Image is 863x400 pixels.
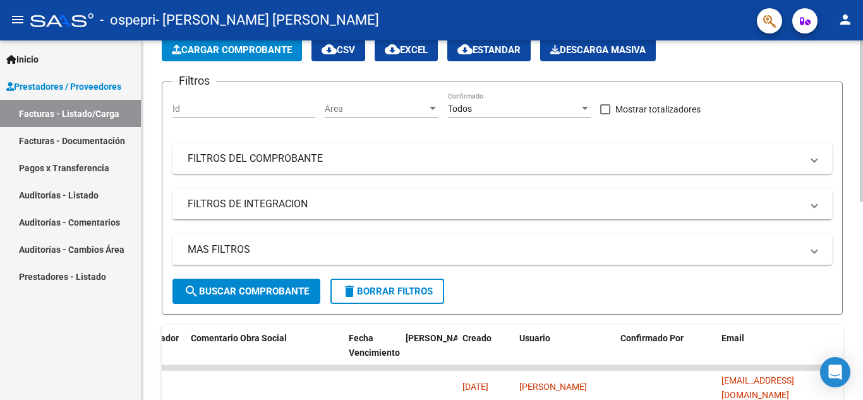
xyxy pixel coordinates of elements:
[620,333,684,343] span: Confirmado Por
[519,382,587,392] span: [PERSON_NAME]
[191,333,287,343] span: Comentario Obra Social
[172,234,832,265] mat-expansion-panel-header: MAS FILTROS
[716,325,843,380] datatable-header-cell: Email
[322,42,337,57] mat-icon: cloud_download
[721,333,744,343] span: Email
[820,357,850,387] div: Open Intercom Messenger
[172,189,832,219] mat-expansion-panel-header: FILTROS DE INTEGRACION
[447,39,531,61] button: Estandar
[188,197,802,211] mat-panel-title: FILTROS DE INTEGRACION
[322,44,355,56] span: CSV
[311,39,365,61] button: CSV
[162,39,302,61] button: Cargar Comprobante
[462,382,488,392] span: [DATE]
[401,325,457,380] datatable-header-cell: Fecha Confimado
[172,279,320,304] button: Buscar Comprobante
[100,6,155,34] span: - ospepri
[342,284,357,299] mat-icon: delete
[172,72,216,90] h3: Filtros
[342,286,433,297] span: Borrar Filtros
[615,325,716,380] datatable-header-cell: Confirmado Por
[448,104,472,114] span: Todos
[615,102,701,117] span: Mostrar totalizadores
[344,325,401,380] datatable-header-cell: Fecha Vencimiento
[172,44,292,56] span: Cargar Comprobante
[349,333,400,358] span: Fecha Vencimiento
[519,333,550,343] span: Usuario
[457,325,514,380] datatable-header-cell: Creado
[330,279,444,304] button: Borrar Filtros
[172,143,832,174] mat-expansion-panel-header: FILTROS DEL COMPROBANTE
[550,44,646,56] span: Descarga Masiva
[540,39,656,61] button: Descarga Masiva
[325,104,427,114] span: Area
[186,325,344,380] datatable-header-cell: Comentario Obra Social
[188,152,802,166] mat-panel-title: FILTROS DEL COMPROBANTE
[838,12,853,27] mat-icon: person
[385,42,400,57] mat-icon: cloud_download
[188,243,802,257] mat-panel-title: MAS FILTROS
[457,42,473,57] mat-icon: cloud_download
[462,333,492,343] span: Creado
[514,325,615,380] datatable-header-cell: Usuario
[184,284,199,299] mat-icon: search
[155,6,379,34] span: - [PERSON_NAME] [PERSON_NAME]
[721,375,794,400] span: [EMAIL_ADDRESS][DOMAIN_NAME]
[540,39,656,61] app-download-masive: Descarga masiva de comprobantes (adjuntos)
[10,12,25,27] mat-icon: menu
[6,52,39,66] span: Inicio
[457,44,521,56] span: Estandar
[385,44,428,56] span: EXCEL
[406,333,474,343] span: [PERSON_NAME]
[375,39,438,61] button: EXCEL
[6,80,121,94] span: Prestadores / Proveedores
[184,286,309,297] span: Buscar Comprobante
